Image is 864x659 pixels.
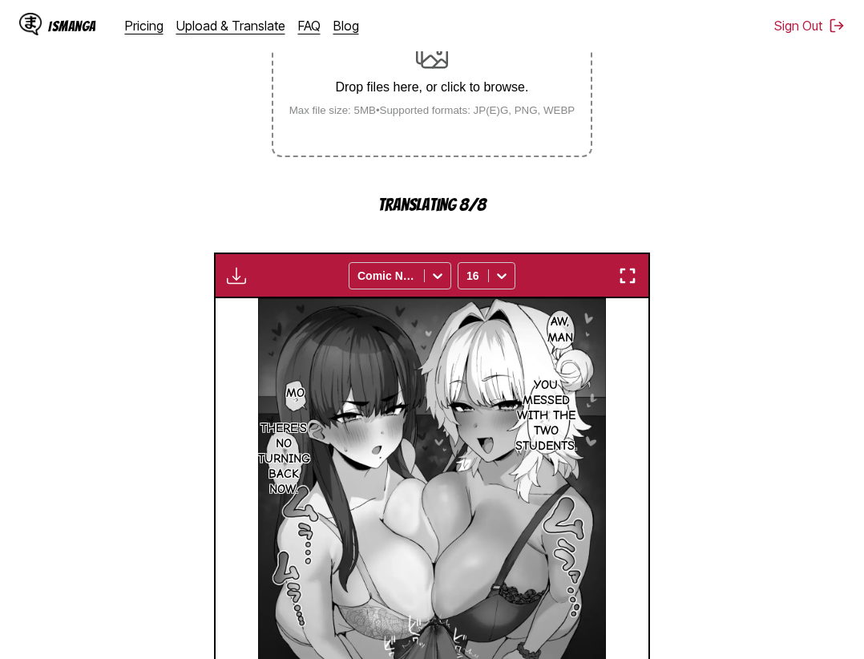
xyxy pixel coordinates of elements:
p: Aw, man [544,311,576,348]
img: Download translated images [227,266,246,285]
p: Drop files here, or click to browse. [277,80,588,95]
a: FAQ [298,18,321,34]
div: IsManga [48,18,96,34]
a: IsManga LogoIsManga [19,13,125,38]
p: Translating 8/8 [272,196,592,214]
a: Blog [333,18,359,34]
small: Max file size: 5MB • Supported formats: JP(E)G, PNG, WEBP [277,104,588,116]
p: You messed with the two students. [512,374,580,458]
img: Sign out [829,18,845,34]
img: Enter fullscreen [618,266,637,285]
button: Sign Out [774,18,845,34]
p: Mo [283,382,308,404]
a: Pricing [125,18,164,34]
p: There's no turning back now. [255,418,313,501]
img: IsManga Logo [19,13,42,35]
a: Upload & Translate [176,18,285,34]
